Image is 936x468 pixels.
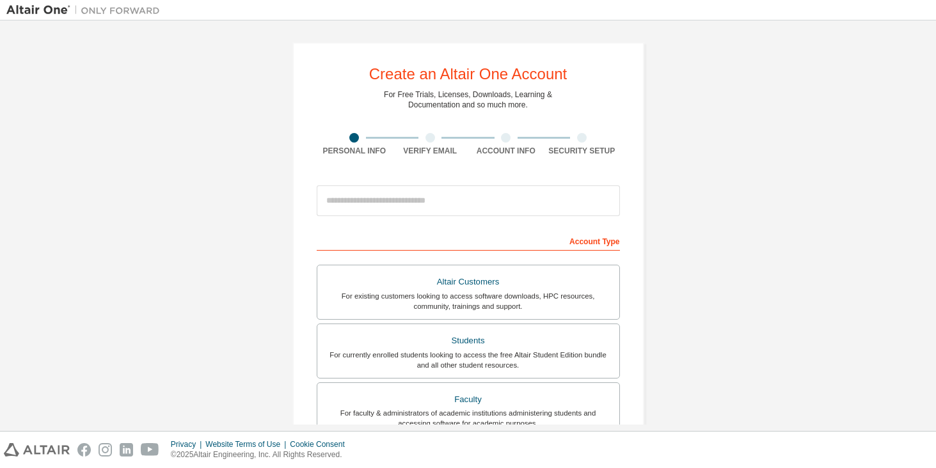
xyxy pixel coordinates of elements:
[392,146,468,156] div: Verify Email
[325,332,612,350] div: Students
[544,146,620,156] div: Security Setup
[317,146,393,156] div: Personal Info
[171,439,205,449] div: Privacy
[99,443,112,456] img: instagram.svg
[6,4,166,17] img: Altair One
[325,391,612,409] div: Faculty
[468,146,544,156] div: Account Info
[325,291,612,311] div: For existing customers looking to access software downloads, HPC resources, community, trainings ...
[141,443,159,456] img: youtube.svg
[120,443,133,456] img: linkedin.svg
[4,443,70,456] img: altair_logo.svg
[205,439,290,449] div: Website Terms of Use
[369,66,567,82] div: Create an Altair One Account
[325,273,612,291] div: Altair Customers
[384,90,552,110] div: For Free Trials, Licenses, Downloads, Learning & Documentation and so much more.
[77,443,91,456] img: facebook.svg
[325,408,612,428] div: For faculty & administrators of academic institutions administering students and accessing softwa...
[290,439,352,449] div: Cookie Consent
[171,449,353,460] p: © 2025 Altair Engineering, Inc. All Rights Reserved.
[317,230,620,251] div: Account Type
[325,350,612,370] div: For currently enrolled students looking to access the free Altair Student Edition bundle and all ...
